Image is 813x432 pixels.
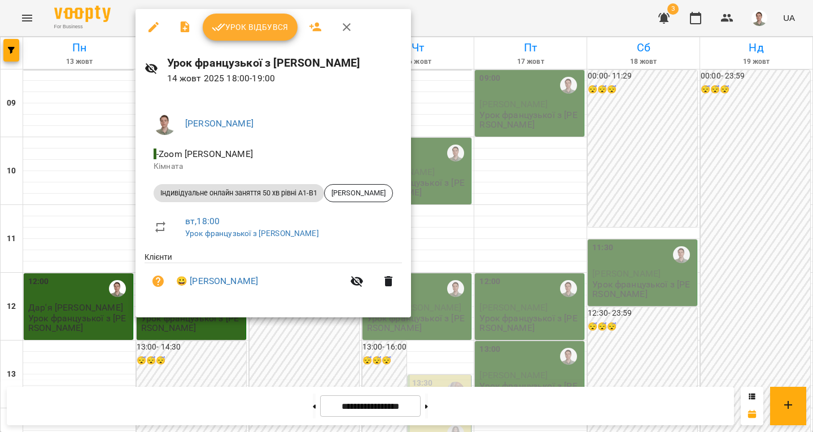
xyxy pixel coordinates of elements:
[154,161,393,172] p: Кімната
[203,14,298,41] button: Урок відбувся
[212,20,289,34] span: Урок відбувся
[176,274,258,288] a: 😀 [PERSON_NAME]
[154,188,324,198] span: Індивідуальне онлайн заняття 50 хв рівні А1-В1
[154,112,176,135] img: 08937551b77b2e829bc2e90478a9daa6.png
[167,54,402,72] h6: Урок французької з [PERSON_NAME]
[185,216,220,226] a: вт , 18:00
[185,118,253,129] a: [PERSON_NAME]
[145,268,172,295] button: Візит ще не сплачено. Додати оплату?
[325,188,392,198] span: [PERSON_NAME]
[324,184,393,202] div: [PERSON_NAME]
[154,149,255,159] span: - Zoom [PERSON_NAME]
[145,251,402,304] ul: Клієнти
[185,229,319,238] a: Урок французької з [PERSON_NAME]
[167,72,402,85] p: 14 жовт 2025 18:00 - 19:00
